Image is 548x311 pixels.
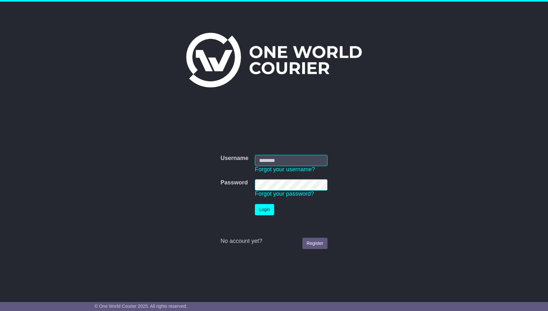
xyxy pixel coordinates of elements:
[302,238,327,249] a: Register
[221,179,248,186] label: Password
[186,33,361,87] img: One World
[95,304,187,309] span: © One World Courier 2025. All rights reserved.
[255,166,315,173] a: Forgot your username?
[255,204,274,215] button: Login
[221,155,248,162] label: Username
[255,191,314,197] a: Forgot your password?
[221,238,327,245] div: No account yet?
